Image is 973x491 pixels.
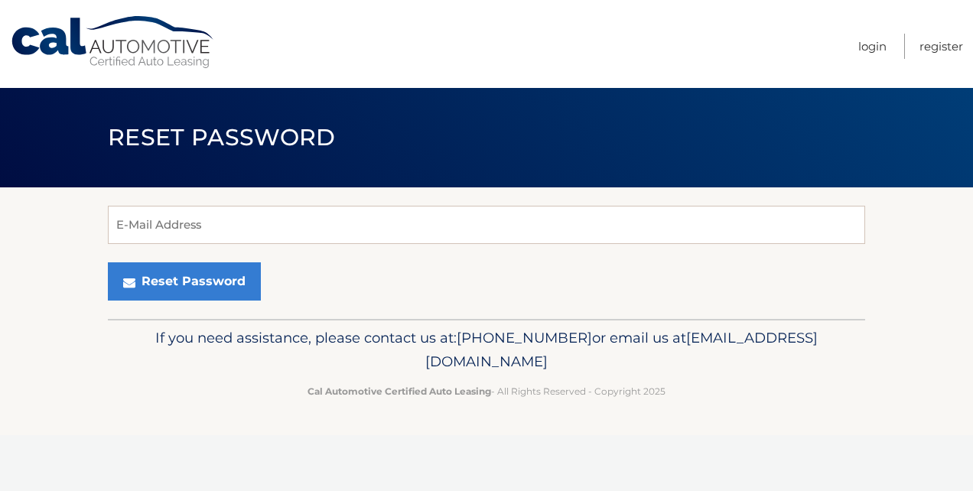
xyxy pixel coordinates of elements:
[108,123,335,151] span: Reset Password
[858,34,887,59] a: Login
[118,383,855,399] p: - All Rights Reserved - Copyright 2025
[108,262,261,301] button: Reset Password
[10,15,216,70] a: Cal Automotive
[118,326,855,375] p: If you need assistance, please contact us at: or email us at
[108,206,865,244] input: E-Mail Address
[919,34,963,59] a: Register
[308,385,491,397] strong: Cal Automotive Certified Auto Leasing
[457,329,592,346] span: [PHONE_NUMBER]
